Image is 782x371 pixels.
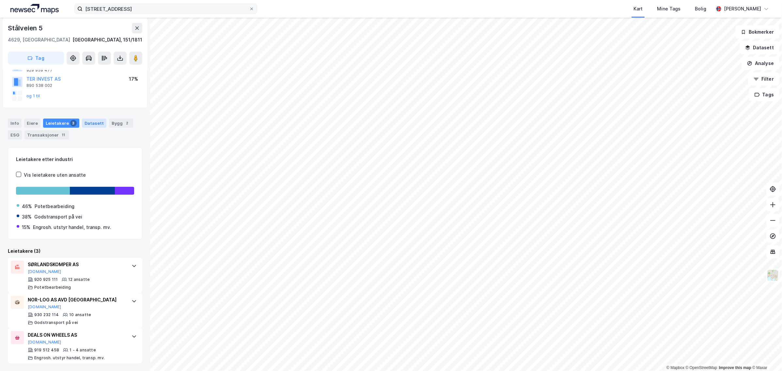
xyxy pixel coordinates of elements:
div: Engrosh. utstyr handel, transp. mv. [33,223,111,231]
div: NOR-LOG AS AVD [GEOGRAPHIC_DATA] [28,296,125,304]
div: Bygg [109,119,133,128]
div: 919 512 458 [34,347,59,353]
div: 38% [22,213,32,221]
div: Kontrollprogram for chat [749,340,782,371]
div: 46% [22,202,32,210]
div: Leietakere [43,119,79,128]
div: DEALS ON WHEELS AS [28,331,125,339]
div: Datasett [82,119,106,128]
input: Søk på adresse, matrikkel, gårdeiere, leietakere eller personer [83,4,249,14]
button: Tags [749,88,779,101]
button: [DOMAIN_NAME] [28,340,61,345]
div: 1 - 4 ansatte [70,347,96,353]
div: [PERSON_NAME] [724,5,761,13]
a: Improve this map [719,365,751,370]
div: 930 232 114 [34,312,59,317]
a: OpenStreetMap [686,365,717,370]
div: Potetbearbeiding [34,285,71,290]
div: 3 [70,120,77,126]
div: SØRLANDSKOMPER AS [28,261,125,268]
button: Filter [748,73,779,86]
div: ESG [8,130,22,139]
div: Potetbearbeiding [35,202,74,210]
button: Datasett [740,41,779,54]
button: Analyse [742,57,779,70]
div: 11 [60,132,67,138]
a: Mapbox [666,365,684,370]
div: Bolig [695,5,706,13]
div: 12 ansatte [68,277,90,282]
div: Info [8,119,22,128]
div: 920 925 111 [34,277,58,282]
div: Godstransport på vei [34,213,82,221]
div: Engrosh. utstyr handel, transp. mv. [34,355,105,361]
button: Tag [8,52,64,65]
div: Transaksjoner [24,130,69,139]
div: 2 [124,120,131,126]
div: Godstransport på vei [34,320,78,325]
div: Stålveien 5 [8,23,44,33]
div: [GEOGRAPHIC_DATA], 151/1811 [72,36,142,44]
img: logo.a4113a55bc3d86da70a041830d287a7e.svg [10,4,59,14]
button: [DOMAIN_NAME] [28,269,61,274]
div: 10 ansatte [69,312,91,317]
iframe: Chat Widget [749,340,782,371]
div: Kart [633,5,643,13]
div: Leietakere (3) [8,247,142,255]
div: 15% [22,223,30,231]
div: Vis leietakere uten ansatte [24,171,86,179]
button: [DOMAIN_NAME] [28,304,61,310]
div: 17% [129,75,138,83]
div: Leietakere etter industri [16,155,134,163]
div: 4629, [GEOGRAPHIC_DATA] [8,36,70,44]
div: Mine Tags [657,5,680,13]
button: Bokmerker [735,25,779,39]
div: 929 959 477 [26,68,53,73]
img: Z [767,269,779,282]
div: Eiere [24,119,40,128]
div: 890 538 002 [26,83,52,88]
